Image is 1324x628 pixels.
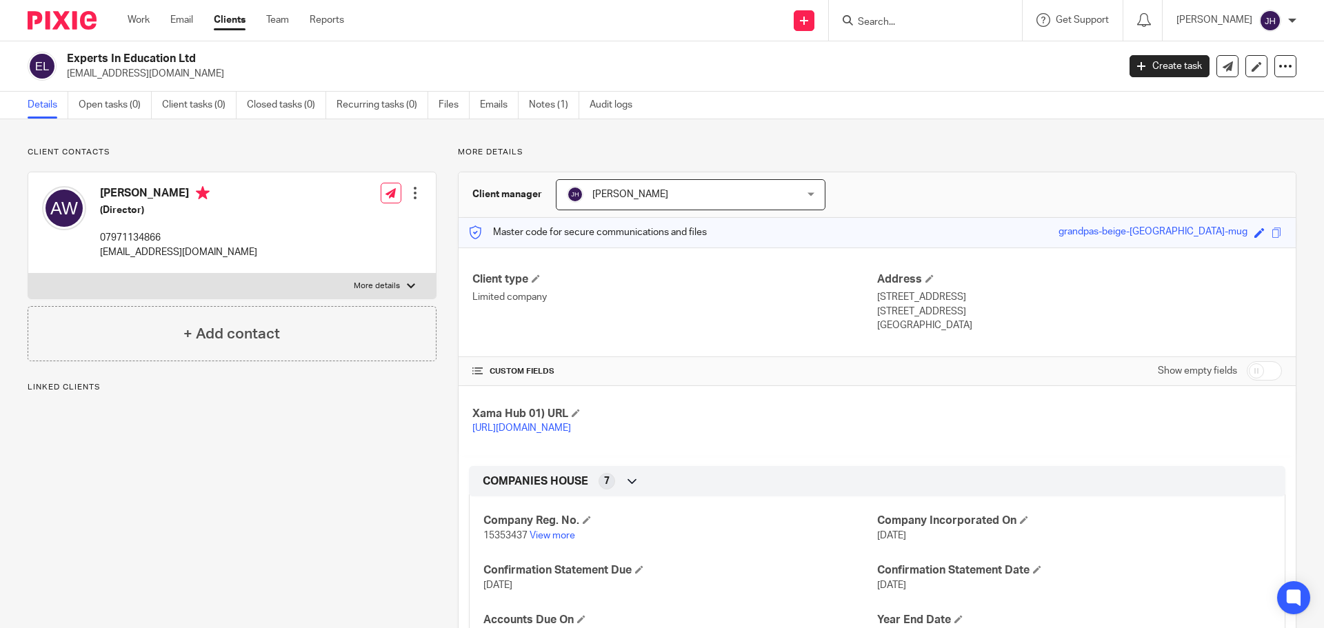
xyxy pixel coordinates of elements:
[28,11,97,30] img: Pixie
[877,318,1282,332] p: [GEOGRAPHIC_DATA]
[480,92,519,119] a: Emails
[877,272,1282,287] h4: Address
[1130,55,1210,77] a: Create task
[310,13,344,27] a: Reports
[469,225,707,239] p: Master code for secure communications and files
[100,231,257,245] p: 07971134866
[877,514,1271,528] h4: Company Incorporated On
[100,203,257,217] h5: (Director)
[162,92,237,119] a: Client tasks (0)
[604,474,610,488] span: 7
[28,92,68,119] a: Details
[439,92,470,119] a: Files
[28,147,437,158] p: Client contacts
[483,613,877,627] h4: Accounts Due On
[472,188,542,201] h3: Client manager
[877,613,1271,627] h4: Year End Date
[100,186,257,203] h4: [PERSON_NAME]
[458,147,1296,158] p: More details
[530,531,575,540] a: View more
[79,92,152,119] a: Open tasks (0)
[472,423,571,433] a: [URL][DOMAIN_NAME]
[877,290,1282,304] p: [STREET_ADDRESS]
[170,13,193,27] a: Email
[529,92,579,119] a: Notes (1)
[214,13,245,27] a: Clients
[337,92,428,119] a: Recurring tasks (0)
[183,323,280,345] h4: + Add contact
[1059,225,1247,241] div: grandpas-beige-[GEOGRAPHIC_DATA]-mug
[483,580,512,590] span: [DATE]
[567,186,583,203] img: svg%3E
[266,13,289,27] a: Team
[100,245,257,259] p: [EMAIL_ADDRESS][DOMAIN_NAME]
[483,474,588,489] span: COMPANIES HOUSE
[1176,13,1252,27] p: [PERSON_NAME]
[28,52,57,81] img: svg%3E
[472,290,877,304] p: Limited company
[67,52,901,66] h2: Experts In Education Ltd
[877,580,906,590] span: [DATE]
[42,186,86,230] img: svg%3E
[1158,364,1237,378] label: Show empty fields
[483,531,528,540] span: 15353437
[592,190,668,199] span: [PERSON_NAME]
[472,366,877,377] h4: CUSTOM FIELDS
[28,382,437,393] p: Linked clients
[196,186,210,200] i: Primary
[354,281,400,292] p: More details
[877,305,1282,318] p: [STREET_ADDRESS]
[856,17,981,29] input: Search
[877,531,906,540] span: [DATE]
[590,92,643,119] a: Audit logs
[1259,10,1281,32] img: svg%3E
[877,563,1271,578] h4: Confirmation Statement Date
[483,514,877,528] h4: Company Reg. No.
[472,272,877,287] h4: Client type
[1056,15,1109,25] span: Get Support
[247,92,326,119] a: Closed tasks (0)
[483,563,877,578] h4: Confirmation Statement Due
[472,407,877,421] h4: Xama Hub 01) URL
[67,67,1109,81] p: [EMAIL_ADDRESS][DOMAIN_NAME]
[128,13,150,27] a: Work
